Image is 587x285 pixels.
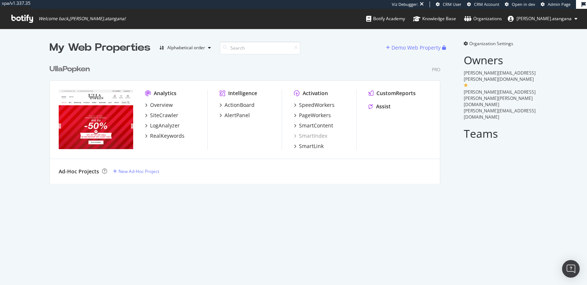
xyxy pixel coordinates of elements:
[150,101,173,109] div: Overview
[541,1,570,7] a: Admin Page
[294,132,327,140] a: SmartIndex
[113,168,159,174] a: New Ad-Hoc Project
[156,42,214,54] button: Alphabetical order
[50,55,446,184] div: grid
[50,64,90,75] div: UllaPopken
[59,90,133,149] img: ullapopken.de
[150,112,178,119] div: SiteCrawler
[413,15,456,22] div: Knowledge Base
[50,40,150,55] div: My Web Properties
[392,1,418,7] div: Viz Debugger:
[59,168,99,175] div: Ad-Hoc Projects
[366,9,405,29] a: Botify Academy
[376,103,391,110] div: Assist
[219,101,255,109] a: ActionBoard
[517,15,572,22] span: renaud.atangana
[294,112,331,119] a: PageWorkers
[299,112,331,119] div: PageWorkers
[294,122,333,129] a: SmartContent
[502,13,583,25] button: [PERSON_NAME].atangana
[299,101,335,109] div: SpeedWorkers
[294,101,335,109] a: SpeedWorkers
[145,101,173,109] a: Overview
[464,70,536,82] span: [PERSON_NAME][EMAIL_ADDRESS][PERSON_NAME][DOMAIN_NAME]
[299,142,324,150] div: SmartLink
[39,16,125,22] span: Welcome back, [PERSON_NAME].atangana !
[228,90,257,97] div: Intelligence
[464,108,536,120] span: [PERSON_NAME][EMAIL_ADDRESS][DOMAIN_NAME]
[464,127,537,140] h2: Teams
[294,142,324,150] a: SmartLink
[464,54,537,66] h2: Owners
[368,90,416,97] a: CustomReports
[391,44,441,51] div: Demo Web Property
[464,9,502,29] a: Organizations
[225,101,255,109] div: ActionBoard
[225,112,250,119] div: AlertPanel
[50,64,93,75] a: UllaPopken
[469,40,513,47] span: Organization Settings
[154,90,176,97] div: Analytics
[443,1,462,7] span: CRM User
[150,122,180,129] div: LogAnalyzer
[376,90,416,97] div: CustomReports
[413,9,456,29] a: Knowledge Base
[145,132,185,140] a: RealKeywords
[219,112,250,119] a: AlertPanel
[562,260,580,278] div: Open Intercom Messenger
[505,1,535,7] a: Open in dev
[548,1,570,7] span: Admin Page
[474,1,499,7] span: CRM Account
[299,122,333,129] div: SmartContent
[368,103,391,110] a: Assist
[467,1,499,7] a: CRM Account
[464,15,502,22] div: Organizations
[464,89,536,108] span: [PERSON_NAME][EMAIL_ADDRESS][PERSON_NAME][PERSON_NAME][DOMAIN_NAME]
[220,42,300,54] input: Search
[436,1,462,7] a: CRM User
[119,168,159,174] div: New Ad-Hoc Project
[432,66,440,73] div: Pro
[303,90,328,97] div: Activation
[386,44,442,51] a: Demo Web Property
[512,1,535,7] span: Open in dev
[386,42,442,54] button: Demo Web Property
[145,122,180,129] a: LogAnalyzer
[366,15,405,22] div: Botify Academy
[167,46,205,50] div: Alphabetical order
[150,132,185,140] div: RealKeywords
[145,112,178,119] a: SiteCrawler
